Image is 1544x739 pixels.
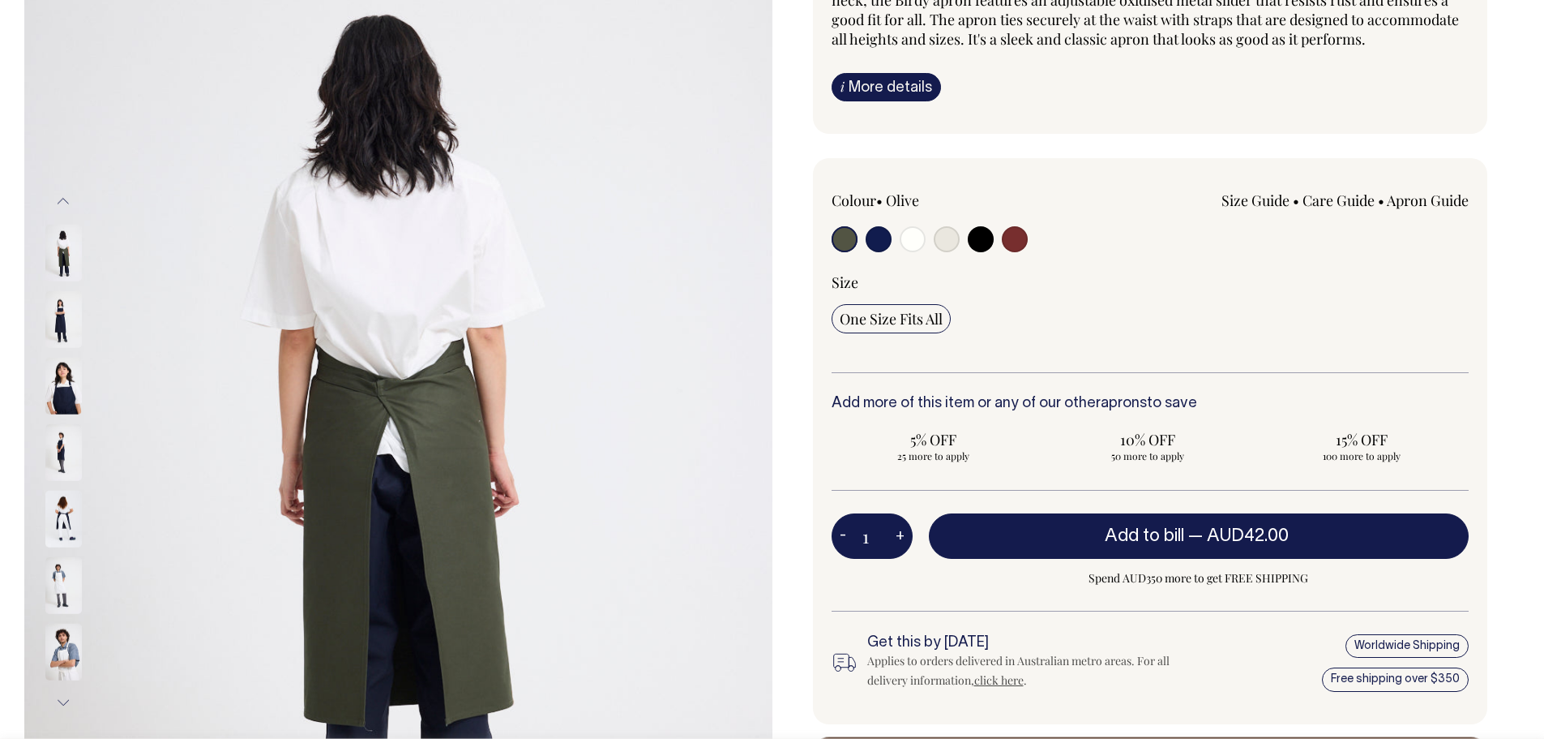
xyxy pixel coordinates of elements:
input: 5% OFF 25 more to apply [832,425,1036,467]
a: click here [974,672,1024,688]
button: Next [51,685,75,721]
button: Add to bill —AUD42.00 [929,513,1469,559]
span: 15% OFF [1268,430,1456,449]
span: 25 more to apply [840,449,1028,462]
img: dark-navy [45,490,82,547]
button: + [887,520,913,552]
span: • [1293,191,1299,210]
span: • [876,191,883,210]
a: Size Guide [1221,191,1290,210]
input: 10% OFF 50 more to apply [1046,425,1250,467]
img: off-white [45,556,82,613]
span: 10% OFF [1054,430,1242,449]
span: Spend AUD350 more to get FREE SHIPPING [929,569,1469,588]
span: 100 more to apply [1268,449,1456,462]
input: One Size Fits All [832,304,951,333]
a: aprons [1101,397,1147,410]
input: 15% OFF 100 more to apply [1260,425,1464,467]
a: Apron Guide [1387,191,1469,210]
div: Colour [832,191,1087,210]
img: olive [45,224,82,281]
a: Care Guide [1302,191,1375,210]
span: i [840,78,845,95]
span: 5% OFF [840,430,1028,449]
h6: Add more of this item or any of our other to save [832,396,1469,412]
img: dark-navy [45,357,82,414]
button: Previous [51,183,75,220]
a: iMore details [832,73,941,101]
span: One Size Fits All [840,309,943,329]
button: - [832,520,854,552]
span: — [1188,528,1293,544]
div: Size [832,273,1469,292]
span: 50 more to apply [1054,449,1242,462]
h6: Get this by [DATE] [867,635,1180,651]
div: Applies to orders delivered in Australian metro areas. For all delivery information, . [867,651,1180,690]
img: dark-navy [45,290,82,347]
img: dark-navy [45,423,82,480]
label: Olive [886,191,919,210]
img: off-white [45,623,82,680]
span: Add to bill [1105,528,1184,544]
span: • [1378,191,1384,210]
span: AUD42.00 [1207,528,1289,544]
